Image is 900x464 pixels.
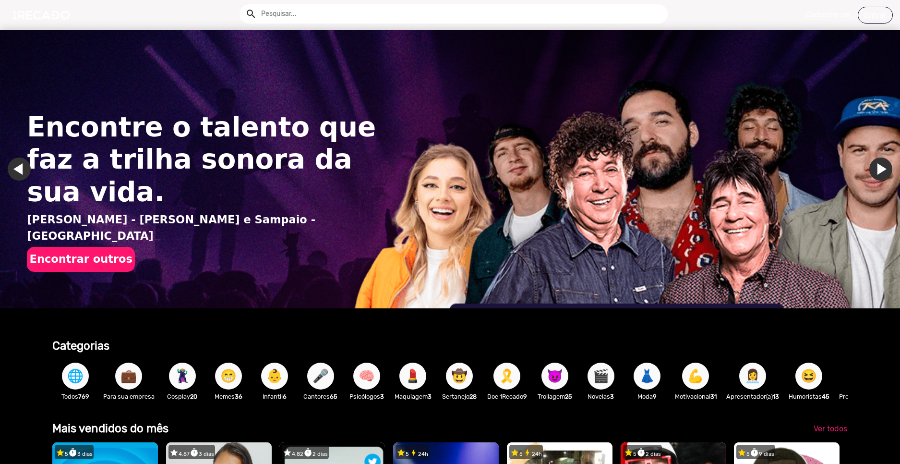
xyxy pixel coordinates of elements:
span: 💄 [405,363,421,390]
span: 👶 [266,363,283,390]
b: 3 [428,393,432,400]
button: 🎤 [307,363,334,390]
span: 🌐 [67,363,84,390]
b: 3 [610,393,614,400]
span: Ver todos [814,424,847,433]
u: Cadastre-se [805,10,850,19]
span: 💼 [120,363,137,390]
span: 😁 [220,363,237,390]
h1: Encontre o talento que faz a trilha sonora da sua vida. [27,111,387,208]
b: 20 [190,393,197,400]
p: Apresentador(a) [726,392,779,401]
p: [PERSON_NAME] - [PERSON_NAME] e Sampaio - [GEOGRAPHIC_DATA] [27,212,387,244]
button: 😈 [541,363,568,390]
button: 👶 [261,363,288,390]
span: 🎤 [312,363,329,390]
b: 9 [523,393,527,400]
p: Cantores [302,392,339,401]
button: 👩‍💼 [739,363,766,390]
p: Motivacional [675,392,717,401]
p: Doe 1Recado [487,392,527,401]
b: 28 [469,393,477,400]
p: Memes [210,392,247,401]
button: 🌐 [62,363,89,390]
span: 🧠 [359,363,375,390]
p: Humoristas [789,392,829,401]
button: 🤠 [446,363,473,390]
span: 💪 [687,363,704,390]
button: Example home icon [242,5,259,22]
b: 6 [283,393,287,400]
b: 13 [773,393,779,400]
b: 31 [710,393,717,400]
b: 45 [822,393,829,400]
a: Entrar [858,7,893,24]
p: Psicólogos [348,392,385,401]
p: Trollagem [537,392,573,401]
b: Categorias [52,339,109,353]
input: Pesquisar... [254,4,668,24]
button: 😆 [795,363,822,390]
p: Moda [629,392,665,401]
span: 👩‍💼 [744,363,761,390]
button: 🎬 [588,363,614,390]
button: Encontrar outros [27,247,135,272]
mat-icon: Example home icon [245,8,257,20]
span: 🎬 [593,363,609,390]
button: 😁 [215,363,242,390]
p: Todos [57,392,94,401]
b: Mais vendidos do mês [52,422,168,435]
p: Cosplay [164,392,201,401]
span: 😈 [547,363,563,390]
a: Ir para o próximo slide [869,158,892,181]
a: Ir para o último slide [8,158,31,181]
p: Infantil [256,392,293,401]
span: 🦹🏼‍♀️ [174,363,191,390]
button: 💄 [399,363,426,390]
b: 9 [653,393,657,400]
p: Novelas [583,392,619,401]
p: Maquiagem [395,392,432,401]
span: 👗 [639,363,655,390]
b: 769 [78,393,89,400]
button: 🦹🏼‍♀️ [169,363,196,390]
span: 🤠 [451,363,468,390]
span: 🎗️ [499,363,515,390]
b: 3 [380,393,384,400]
button: 🎗️ [493,363,520,390]
p: Para sua empresa [103,392,155,401]
p: Sertanejo [441,392,478,401]
button: 👗 [634,363,660,390]
button: 🧠 [353,363,380,390]
b: 25 [565,393,572,400]
button: 💼 [115,363,142,390]
b: 36 [235,393,242,400]
button: 💪 [682,363,709,390]
span: 😆 [801,363,817,390]
b: 65 [330,393,337,400]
